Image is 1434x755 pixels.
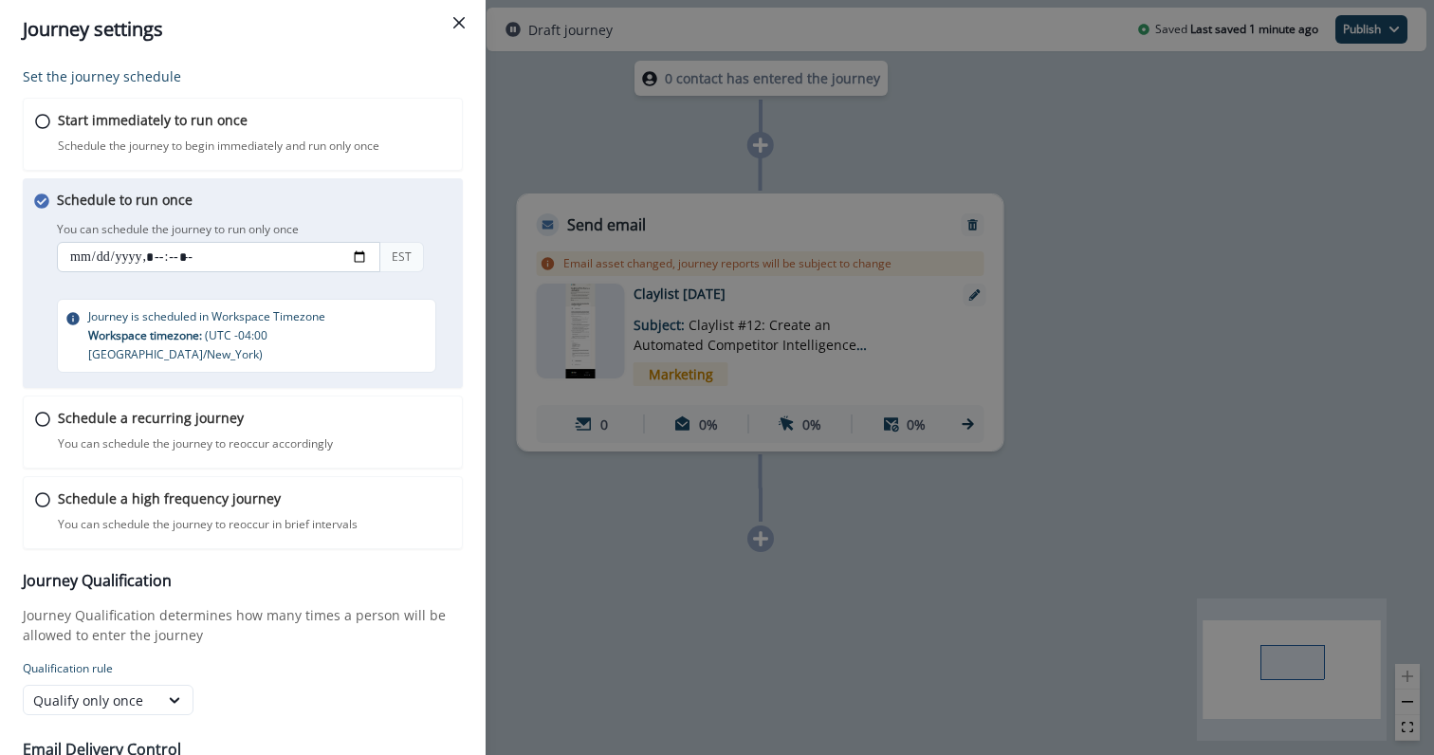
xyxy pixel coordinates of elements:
[23,660,463,677] p: Qualification rule
[379,242,424,272] div: EST
[58,435,333,452] p: You can schedule the journey to reoccur accordingly
[57,190,193,210] p: Schedule to run once
[23,15,463,44] div: Journey settings
[57,221,299,238] p: You can schedule the journey to run only once
[58,408,244,428] p: Schedule a recurring journey
[58,110,248,130] p: Start immediately to run once
[88,307,428,364] p: Journey is scheduled in Workspace Timezone ( UTC -04:00 [GEOGRAPHIC_DATA]/New_York )
[58,516,358,533] p: You can schedule the journey to reoccur in brief intervals
[88,327,205,343] span: Workspace timezone:
[444,8,474,38] button: Close
[23,66,463,86] p: Set the journey schedule
[23,605,463,645] p: Journey Qualification determines how many times a person will be allowed to enter the journey
[23,572,463,590] h3: Journey Qualification
[33,691,149,710] div: Qualify only once
[58,138,379,155] p: Schedule the journey to begin immediately and run only once
[58,488,281,508] p: Schedule a high frequency journey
